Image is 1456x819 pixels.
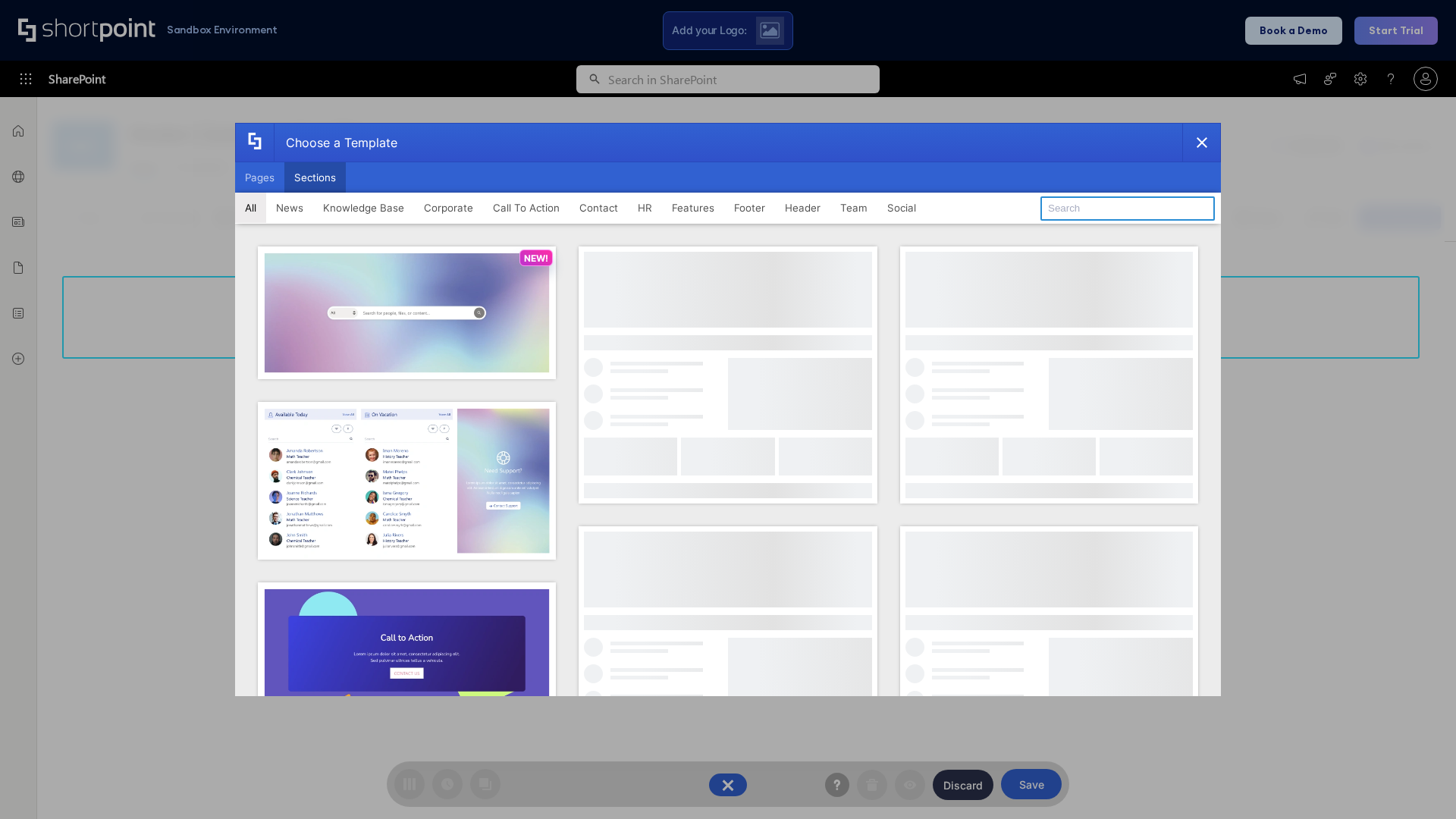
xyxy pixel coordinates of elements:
button: Header [775,193,830,223]
button: Social [877,193,926,223]
button: Corporate [414,193,483,223]
iframe: Chat Widget [1380,746,1456,819]
button: Features [662,193,724,223]
button: Call To Action [483,193,570,223]
button: Pages [235,162,284,193]
div: template selector [235,123,1221,696]
button: Footer [724,193,775,223]
input: Search [1040,196,1215,221]
button: Contact [570,193,628,223]
button: All [235,193,266,223]
div: Choose a Template [274,124,397,162]
button: Knowledge Base [313,193,414,223]
button: Team [830,193,877,223]
button: News [266,193,313,223]
p: NEW! [524,253,548,264]
button: HR [628,193,662,223]
button: Sections [284,162,346,193]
